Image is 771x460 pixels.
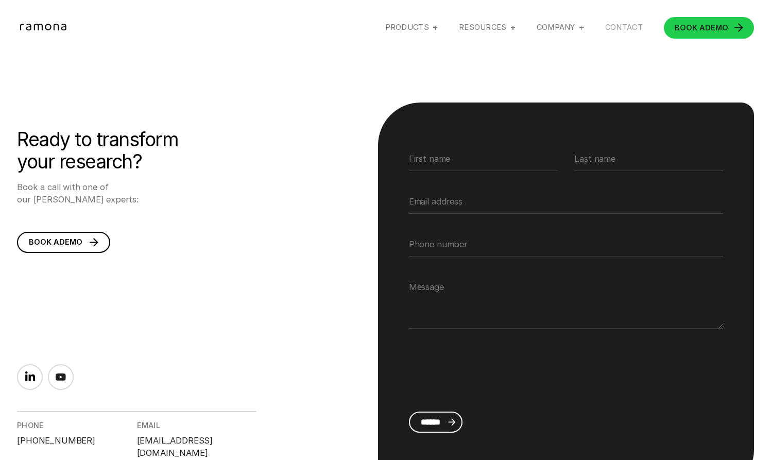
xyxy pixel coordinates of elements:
div: Company [537,23,584,32]
a: [PHONE_NUMBER] [17,435,95,447]
span: BOOK A [29,237,59,246]
a: [EMAIL_ADDRESS][DOMAIN_NAME] [137,435,248,459]
div: RESOURCES [459,23,515,32]
div: EMAIL [137,421,160,431]
a: Contact [605,23,643,32]
div: Ready to transform your research? [17,128,188,173]
div: PHONE [17,421,44,431]
div: Company [537,23,575,32]
span: BOOK A [675,23,705,32]
iframe: reCAPTCHA [409,346,566,386]
a: BOOK ADEMO [664,17,754,38]
div: DEMO [29,238,82,246]
div: Book a call with one of our [PERSON_NAME] experts: [17,181,188,206]
a: BOOK ADEMO [17,232,110,253]
div: Products [385,23,438,32]
a: home [17,24,73,32]
div: Products [385,23,429,32]
div: RESOURCES [459,23,507,32]
div: DEMO [675,24,728,32]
